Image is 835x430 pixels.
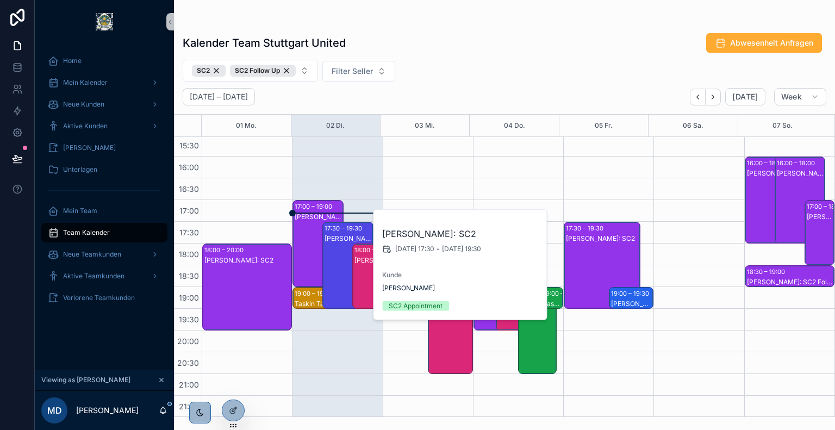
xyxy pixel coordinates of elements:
span: Team Kalender [63,228,110,237]
span: 17:00 [177,206,202,215]
span: Week [781,92,802,102]
div: Taskin Tasan: SC2 Follow Up [295,300,381,308]
div: 18:30 – 19:00 [747,266,788,277]
div: 19:00 – 19:30Taskin Tasan: SC2 Follow Up [293,288,382,308]
span: 21:30 [176,402,202,411]
span: Verlorene Teamkunden [63,294,135,302]
div: 16:00 – 18:00 [747,158,788,169]
h2: [DATE] – [DATE] [190,91,248,102]
div: 19:00 – 19:30[PERSON_NAME] Böckmann: SC2 Follow Up [609,288,653,308]
div: 16:00 – 18:00[PERSON_NAME]: SC2 [775,157,825,243]
span: Kunde [382,271,539,279]
div: [PERSON_NAME]: SC2 [325,234,372,243]
button: Back [690,89,706,105]
div: [PERSON_NAME]: SC2 [204,256,291,265]
span: Home [63,57,82,65]
a: Aktive Teamkunden [41,266,167,286]
a: Verlorene Teamkunden [41,288,167,308]
span: [DATE] [732,92,758,102]
div: Taskin Tasan: SC2 Follow Up [543,300,562,308]
span: 21:00 [176,380,202,389]
a: Unterlagen [41,160,167,179]
button: 07 So. [772,115,793,136]
button: 05 Fr. [595,115,613,136]
button: Unselect SC_2 [192,65,226,77]
div: SC2 Follow Up [230,65,296,77]
button: 06 Sa. [683,115,703,136]
div: 18:00 – 20:00[PERSON_NAME]: SC2 [203,244,291,330]
button: Abwesenheit Anfragen [706,33,822,53]
div: 17:00 – 18:30[PERSON_NAME]: SC2 Follow Up [805,201,834,265]
a: [PERSON_NAME] [382,284,435,292]
div: 16:00 – 18:00[PERSON_NAME]: SC2 [745,157,795,243]
div: 18:00 – 19:30 [354,245,395,255]
span: 15:30 [177,141,202,150]
a: Neue Kunden [41,95,167,114]
span: 17:30 [177,228,202,237]
div: [PERSON_NAME]: SC2 Follow Up [354,256,381,265]
div: 19:00 – 19:30Taskin Tasan: SC2 Follow Up [541,288,563,308]
button: [DATE] [725,88,765,105]
span: Unterlagen [63,165,97,174]
span: MD [47,404,62,417]
span: [DATE] 17:30 [395,245,434,253]
div: 17:30 – 19:30[PERSON_NAME]: SC2 [323,222,373,308]
div: 17:30 – 19:30[PERSON_NAME]: SC2 [564,222,639,308]
span: 20:00 [175,336,202,346]
div: [PERSON_NAME]: SC2 [295,213,342,221]
a: Neue Teamkunden [41,245,167,264]
a: Team Kalender [41,223,167,242]
span: Filter Seller [332,66,373,77]
div: [PERSON_NAME]: SC2 [566,234,639,243]
div: scrollable content [35,43,174,322]
div: 17:30 – 19:30 [325,223,365,234]
div: 18:30 – 19:00[PERSON_NAME]: SC2 Follow Up [745,266,834,286]
div: 17:00 – 19:00[PERSON_NAME]: SC2 [293,201,343,286]
div: SC2 Appointment [389,301,443,311]
span: 18:30 [176,271,202,281]
h2: [PERSON_NAME]: SC2 [382,227,539,240]
button: 01 Mo. [236,115,257,136]
div: [PERSON_NAME]: SC2 Follow Up [807,213,833,221]
p: [PERSON_NAME] [76,405,139,416]
button: 04 Do. [504,115,525,136]
span: 19:00 [176,293,202,302]
span: 19:30 [176,315,202,324]
span: 20:30 [175,358,202,367]
div: 18:00 – 19:30[PERSON_NAME]: SC2 Follow Up [353,244,382,308]
span: Aktive Teamkunden [63,272,124,281]
div: [PERSON_NAME]: SC2 Follow Up [747,278,833,286]
span: Neue Kunden [63,100,104,109]
span: 18:00 [176,250,202,259]
span: Aktive Kunden [63,122,108,130]
div: [PERSON_NAME]: SC2 [747,169,795,178]
div: 19:00 – 19:30 [611,288,652,299]
button: Select Button [183,60,318,82]
div: SC2 [192,65,226,77]
button: Select Button [322,61,395,82]
span: [DATE] 19:30 [442,245,481,253]
span: Mein Team [63,207,97,215]
h1: Kalender Team Stuttgart United [183,35,346,51]
span: [PERSON_NAME] [63,144,116,152]
a: Mein Kalender [41,73,167,92]
span: Neue Teamkunden [63,250,121,259]
span: Viewing as [PERSON_NAME] [41,376,130,384]
div: 17:00 – 19:00 [295,201,335,212]
button: 02 Di. [326,115,345,136]
a: [PERSON_NAME] [41,138,167,158]
span: Abwesenheit Anfragen [730,38,813,48]
span: 16:30 [176,184,202,194]
span: - [437,245,440,253]
a: Mein Team [41,201,167,221]
a: Aktive Kunden [41,116,167,136]
div: 03 Mi. [415,115,435,136]
div: 16:00 – 18:00 [777,158,818,169]
div: [PERSON_NAME]: SC2 [777,169,825,178]
button: Next [706,89,721,105]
